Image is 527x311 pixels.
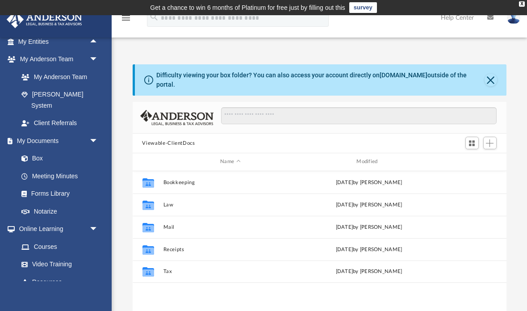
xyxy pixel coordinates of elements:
a: Client Referrals [13,114,107,132]
div: [DATE] by [PERSON_NAME] [301,178,436,186]
button: Bookkeeping [163,180,297,185]
img: User Pic [507,11,520,24]
a: Courses [13,238,107,256]
a: menu [121,17,131,23]
a: Resources [13,273,107,291]
span: arrow_drop_up [89,33,107,51]
button: Viewable-ClientDocs [142,139,195,147]
button: Law [163,202,297,208]
a: My Anderson Team [13,68,103,86]
i: menu [121,13,131,23]
button: Switch to Grid View [465,137,479,149]
a: survey [349,2,377,13]
button: Add [483,137,497,149]
div: [DATE] by [PERSON_NAME] [301,223,436,231]
div: [DATE] by [PERSON_NAME] [301,268,436,276]
div: [DATE] by [PERSON_NAME] [301,245,436,253]
a: My Anderson Teamarrow_drop_down [6,50,107,68]
button: Receipts [163,247,297,252]
a: [DOMAIN_NAME] [380,71,427,79]
span: arrow_drop_down [89,220,107,239]
button: Tax [163,269,297,274]
a: Box [13,150,103,168]
img: Anderson Advisors Platinum Portal [4,11,85,28]
a: Online Learningarrow_drop_down [6,220,107,238]
button: Close [485,74,497,86]
button: Mail [163,224,297,230]
div: Difficulty viewing your box folder? You can also access your account directly on outside of the p... [156,71,484,89]
div: Name [163,158,297,166]
a: Meeting Minutes [13,167,107,185]
div: id [440,158,502,166]
i: search [149,12,159,22]
a: Notarize [13,202,107,220]
div: Modified [301,158,436,166]
span: arrow_drop_down [89,50,107,69]
a: Video Training [13,256,103,273]
div: [DATE] by [PERSON_NAME] [301,201,436,209]
a: Forms Library [13,185,103,203]
a: My Documentsarrow_drop_down [6,132,107,150]
span: arrow_drop_down [89,132,107,150]
div: Get a chance to win 6 months of Platinum for free just by filling out this [150,2,345,13]
a: [PERSON_NAME] System [13,86,107,114]
div: id [136,158,159,166]
div: close [519,1,525,7]
input: Search files and folders [221,107,496,124]
a: My Entitiesarrow_drop_up [6,33,112,50]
